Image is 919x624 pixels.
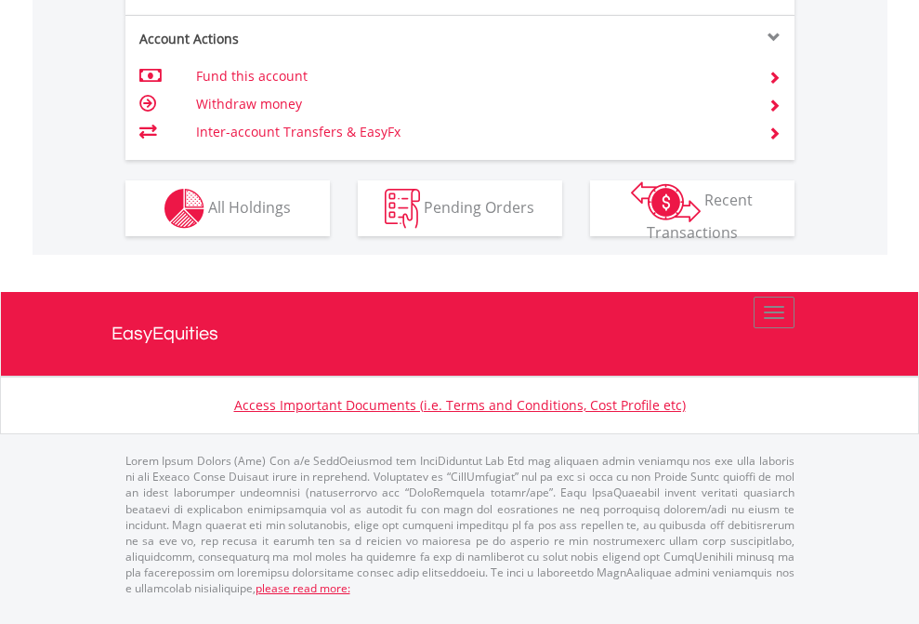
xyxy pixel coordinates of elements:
[208,196,291,217] span: All Holdings
[196,118,745,146] td: Inter-account Transfers & EasyFx
[196,62,745,90] td: Fund this account
[112,292,808,376] a: EasyEquities
[196,90,745,118] td: Withdraw money
[358,180,562,236] button: Pending Orders
[385,189,420,229] img: pending_instructions-wht.png
[164,189,204,229] img: holdings-wht.png
[256,580,350,596] a: please read more:
[125,453,794,596] p: Lorem Ipsum Dolors (Ame) Con a/e SeddOeiusmod tem InciDiduntut Lab Etd mag aliquaen admin veniamq...
[424,196,534,217] span: Pending Orders
[590,180,794,236] button: Recent Transactions
[631,181,701,222] img: transactions-zar-wht.png
[125,180,330,236] button: All Holdings
[125,30,460,48] div: Account Actions
[234,396,686,414] a: Access Important Documents (i.e. Terms and Conditions, Cost Profile etc)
